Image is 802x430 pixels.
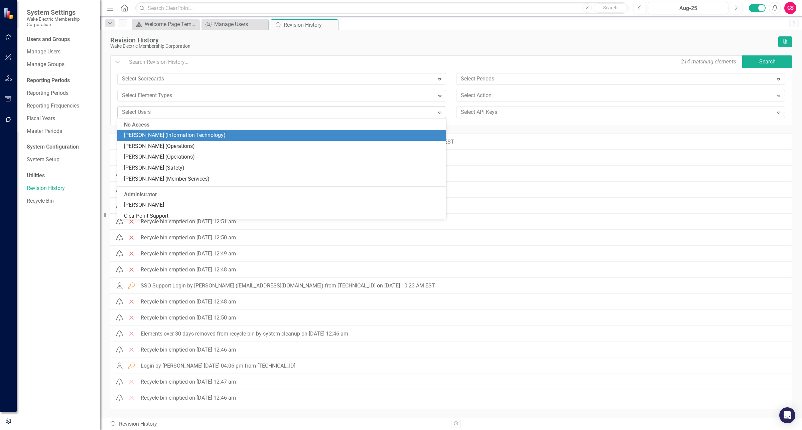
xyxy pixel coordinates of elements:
[784,2,796,14] button: CS
[141,251,236,257] div: Recycle bin emptied on [DATE] 12:49 am
[124,164,442,172] div: [PERSON_NAME] (Safety)
[779,407,795,423] div: Open Intercom Messenger
[141,267,236,273] div: Recycle bin emptied on [DATE] 12:48 am
[3,8,15,19] img: ClearPoint Strategy
[214,20,267,28] div: Manage Users
[650,4,726,12] div: Aug-25
[679,56,738,67] div: 214 matching elements
[27,61,94,68] a: Manage Groups
[141,283,435,289] div: SSO Support Login by [PERSON_NAME] ([EMAIL_ADDRESS][DOMAIN_NAME]) from [TECHNICAL_ID] on [DATE] 1...
[117,190,446,200] div: Administrator
[110,36,775,44] div: Revision History
[141,315,236,321] div: Recycle bin emptied on [DATE] 12:50 am
[27,8,94,16] span: System Settings
[141,395,236,401] div: Recycle bin emptied on [DATE] 12:46 am
[124,175,442,183] div: [PERSON_NAME] (Member Services)
[135,2,629,14] input: Search ClearPoint...
[27,185,94,192] a: Revision History
[141,219,236,225] div: Recycle bin emptied on [DATE] 12:51 am
[27,16,94,27] small: Wake Electric Membership Corporation
[27,77,94,84] div: Reporting Periods
[593,3,627,13] button: Search
[125,55,743,68] input: Search Revision History...
[141,331,348,337] div: Elements over 30 days removed from recycle bin by system cleanup on [DATE] 12:46 am
[124,153,442,161] div: [PERSON_NAME] (Operations)
[27,115,94,123] a: Fiscal Years
[124,143,442,150] div: [PERSON_NAME] (Operations)
[203,20,267,28] a: Manage Users
[145,20,197,28] div: Welcome Page Template
[27,172,94,180] div: Utilities
[141,363,295,369] div: Login by [PERSON_NAME] [DATE] 04:06 pm from [TECHNICAL_ID]
[27,102,94,110] a: Reporting Frequencies
[27,143,94,151] div: System Configuration
[742,55,792,68] button: Search
[134,20,197,28] a: Welcome Page Template
[284,21,336,29] div: Revision History
[648,2,728,14] button: Aug-25
[27,36,94,43] div: Users and Groups
[110,44,775,49] div: Wake Electric Membership Corporation
[27,156,94,164] a: System Setup
[27,197,94,205] a: Recycle Bin
[141,235,236,241] div: Recycle bin emptied on [DATE] 12:50 am
[124,201,442,209] div: [PERSON_NAME]
[124,132,442,139] div: [PERSON_NAME] (Information Technology)
[110,420,446,428] div: Revision History
[117,120,446,130] div: No Access
[124,212,442,220] div: ClearPoint Support
[27,48,94,56] a: Manage Users
[141,379,236,385] div: Recycle bin emptied on [DATE] 12:47 am
[141,347,236,353] div: Recycle bin emptied on [DATE] 12:46 am
[27,89,94,97] a: Reporting Periods
[603,5,618,10] span: Search
[141,299,236,305] div: Recycle bin emptied on [DATE] 12:48 am
[27,128,94,135] a: Master Periods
